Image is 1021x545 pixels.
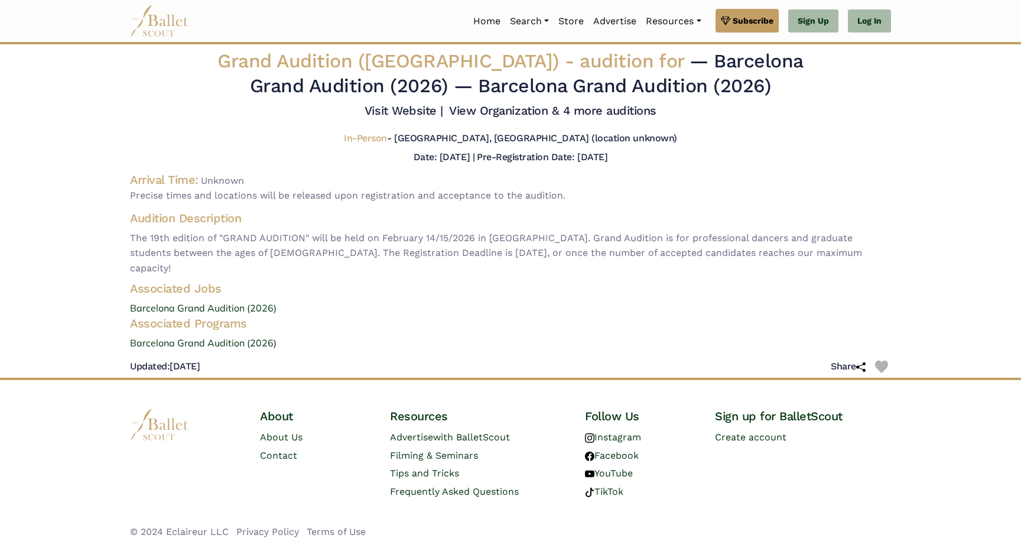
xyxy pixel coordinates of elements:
[344,132,677,145] h5: - [GEOGRAPHIC_DATA], [GEOGRAPHIC_DATA] (location unknown)
[130,210,891,226] h4: Audition Description
[260,408,371,424] h4: About
[130,173,199,187] h4: Arrival Time:
[260,432,303,443] a: About Us
[585,486,623,497] a: TikTok
[390,486,519,497] a: Frequently Asked Questions
[585,468,633,479] a: YouTube
[344,132,387,144] span: In-Person
[414,151,474,163] h5: Date: [DATE] |
[130,361,200,373] h5: [DATE]
[505,9,554,34] a: Search
[433,432,510,443] span: with BalletScout
[585,452,594,461] img: facebook logo
[585,469,594,479] img: youtube logo
[390,408,566,424] h4: Resources
[365,103,443,118] a: Visit Website |
[554,9,588,34] a: Store
[721,14,730,27] img: gem.svg
[121,301,900,316] a: Barcelona Grand Audition (2026)
[250,50,804,97] span: — Barcelona Grand Audition (2026)
[641,9,705,34] a: Resources
[585,450,639,461] a: Facebook
[848,9,891,33] a: Log In
[121,281,900,296] h4: Associated Jobs
[585,432,641,443] a: Instagram
[130,361,170,372] span: Updated:
[449,103,656,118] a: View Organization & 4 more auditions
[585,488,594,497] img: tiktok logo
[201,175,244,186] span: Unknown
[580,50,684,72] span: audition for
[469,9,505,34] a: Home
[454,74,771,97] span: — Barcelona Grand Audition (2026)
[715,408,891,424] h4: Sign up for BalletScout
[236,526,299,537] a: Privacy Policy
[130,524,229,540] li: © 2024 Eclaireur LLC
[390,432,510,443] a: Advertisewith BalletScout
[477,151,607,163] h5: Pre-Registration Date: [DATE]
[585,408,696,424] h4: Follow Us
[217,50,690,72] span: Grand Audition ([GEOGRAPHIC_DATA]) -
[121,336,900,351] a: Barcelona Grand Audition (2026)
[130,231,891,276] span: The 19th edition of "GRAND AUDITION" will be held on February 14/15/2026 in [GEOGRAPHIC_DATA]. Gr...
[130,188,891,203] span: Precise times and locations will be released upon registration and acceptance to the audition.
[307,526,366,537] a: Terms of Use
[788,9,838,33] a: Sign Up
[716,9,779,33] a: Subscribe
[130,408,189,441] img: logo
[260,450,297,461] a: Contact
[733,14,773,27] span: Subscribe
[121,316,900,331] h4: Associated Programs
[390,468,459,479] a: Tips and Tricks
[390,450,478,461] a: Filming & Seminars
[588,9,641,34] a: Advertise
[585,433,594,443] img: instagram logo
[831,361,866,373] h5: Share
[715,432,786,443] a: Create account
